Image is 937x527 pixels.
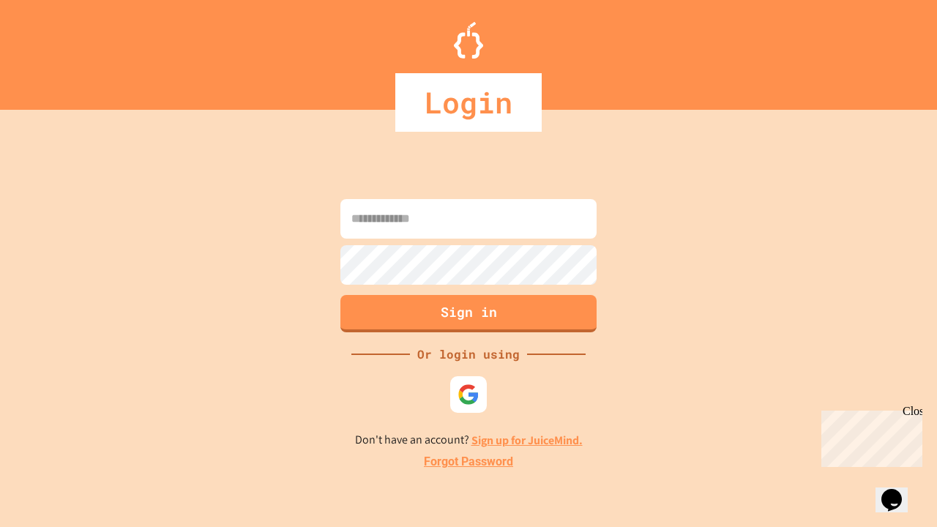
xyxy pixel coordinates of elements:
img: Logo.svg [454,22,483,59]
a: Forgot Password [424,453,513,471]
img: google-icon.svg [458,384,479,405]
a: Sign up for JuiceMind. [471,433,583,448]
iframe: chat widget [815,405,922,467]
button: Sign in [340,295,597,332]
p: Don't have an account? [355,431,583,449]
div: Login [395,73,542,132]
iframe: chat widget [876,468,922,512]
div: Chat with us now!Close [6,6,101,93]
div: Or login using [410,345,527,363]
